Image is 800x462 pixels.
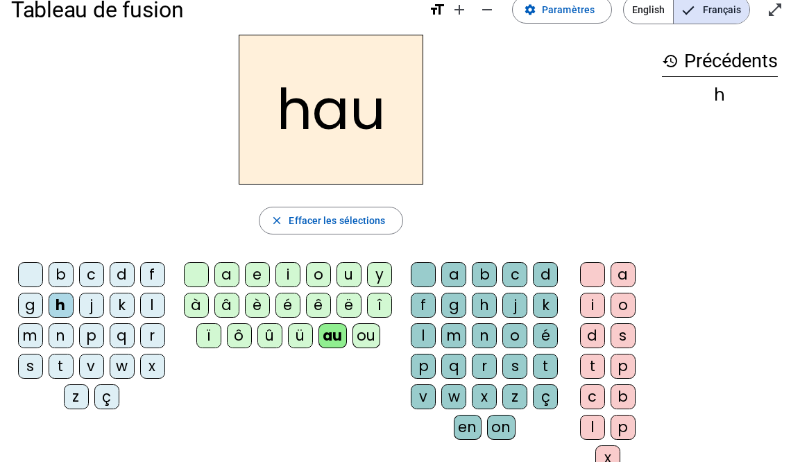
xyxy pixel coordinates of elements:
mat-icon: open_in_full [767,1,783,18]
div: v [79,354,104,379]
span: Paramètres [542,1,595,18]
div: c [79,262,104,287]
div: û [257,323,282,348]
h2: hau [239,35,423,185]
div: p [611,354,636,379]
button: Effacer les sélections [259,207,402,234]
div: n [472,323,497,348]
h3: Précédents [662,46,778,77]
div: e [245,262,270,287]
div: t [533,354,558,379]
div: b [49,262,74,287]
div: o [611,293,636,318]
div: l [140,293,165,318]
div: z [502,384,527,409]
div: p [411,354,436,379]
div: h [472,293,497,318]
div: t [49,354,74,379]
div: y [367,262,392,287]
div: f [140,262,165,287]
div: g [441,293,466,318]
div: v [411,384,436,409]
div: i [580,293,605,318]
div: m [441,323,466,348]
div: ô [227,323,252,348]
div: è [245,293,270,318]
div: b [472,262,497,287]
div: n [49,323,74,348]
mat-icon: settings [524,3,536,16]
div: l [580,415,605,440]
mat-icon: close [271,214,283,227]
div: ë [337,293,361,318]
div: é [275,293,300,318]
div: on [487,415,516,440]
div: k [110,293,135,318]
div: d [580,323,605,348]
div: ç [533,384,558,409]
div: m [18,323,43,348]
div: p [79,323,104,348]
div: h [662,87,778,103]
div: w [441,384,466,409]
div: q [441,354,466,379]
div: â [214,293,239,318]
div: o [502,323,527,348]
mat-icon: add [451,1,468,18]
div: é [533,323,558,348]
div: d [110,262,135,287]
div: w [110,354,135,379]
div: b [611,384,636,409]
mat-icon: history [662,53,679,69]
div: g [18,293,43,318]
div: r [140,323,165,348]
div: en [454,415,482,440]
div: c [580,384,605,409]
div: au [318,323,347,348]
div: q [110,323,135,348]
div: h [49,293,74,318]
div: à [184,293,209,318]
div: p [611,415,636,440]
div: a [611,262,636,287]
div: x [140,354,165,379]
div: f [411,293,436,318]
div: r [472,354,497,379]
div: s [18,354,43,379]
div: ou [352,323,380,348]
div: o [306,262,331,287]
div: k [533,293,558,318]
div: ê [306,293,331,318]
div: u [337,262,361,287]
mat-icon: format_size [429,1,445,18]
div: a [441,262,466,287]
div: a [214,262,239,287]
div: i [275,262,300,287]
div: c [502,262,527,287]
div: ï [196,323,221,348]
div: l [411,323,436,348]
mat-icon: remove [479,1,495,18]
div: d [533,262,558,287]
span: Effacer les sélections [289,212,385,229]
div: s [611,323,636,348]
div: ü [288,323,313,348]
div: x [472,384,497,409]
div: ç [94,384,119,409]
div: j [79,293,104,318]
div: z [64,384,89,409]
div: s [502,354,527,379]
div: j [502,293,527,318]
div: t [580,354,605,379]
div: î [367,293,392,318]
